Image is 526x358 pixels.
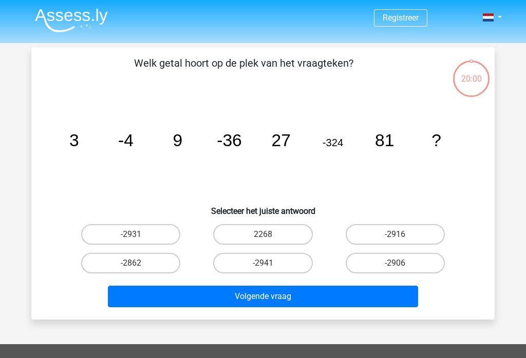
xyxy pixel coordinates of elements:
[118,131,134,150] tspan: -4
[213,224,312,245] label: 2268
[48,55,440,86] p: Welk getal hoort op de plek van het vraagteken?
[81,253,180,273] label: -2862
[452,59,491,85] div: 20:00
[346,253,445,273] label: -2906
[375,131,394,150] tspan: 81
[431,131,441,150] tspan: ?
[323,137,343,148] tspan: -324
[48,198,478,216] h6: Selecteer het juiste antwoord
[272,131,291,150] tspan: 27
[108,286,419,307] button: Volgende vraag
[383,13,419,23] a: Registreer
[81,224,180,245] label: -2931
[69,131,79,150] tspan: 3
[173,131,182,150] tspan: 9
[346,224,445,245] label: -2916
[35,8,108,32] img: Assessly
[217,131,242,150] tspan: -36
[213,253,312,273] label: -2941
